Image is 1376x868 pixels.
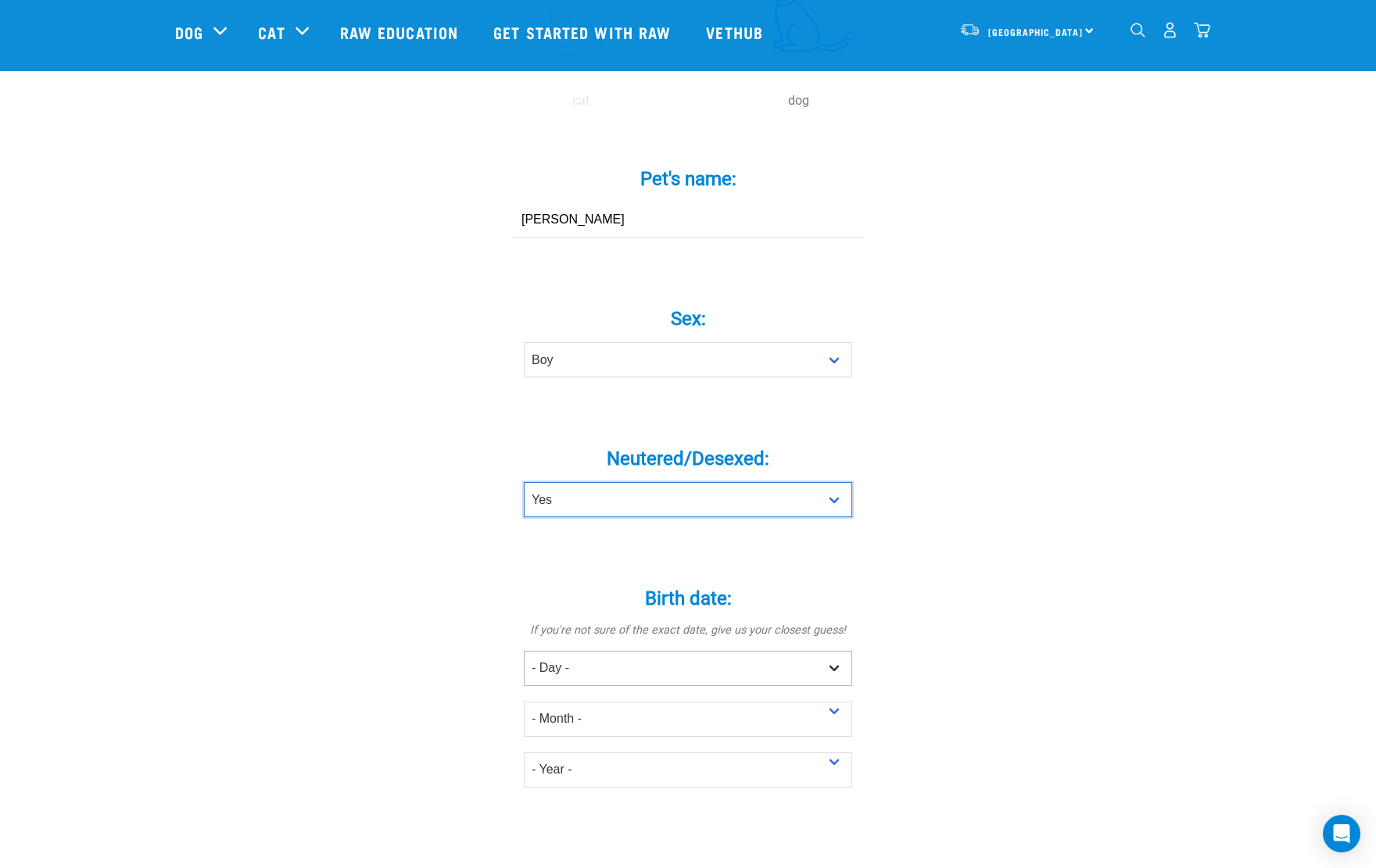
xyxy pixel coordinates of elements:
a: Dog [175,20,203,44]
label: Birth date: [453,584,923,613]
p: cat [475,91,686,110]
a: Get started with Raw [478,1,690,63]
p: dog [693,91,904,110]
div: Open Intercom Messenger [1323,815,1360,852]
img: home-icon@2x.png [1194,22,1210,38]
label: Pet's name: [453,165,923,193]
img: home-icon-1@2x.png [1131,23,1145,38]
p: If you're not sure of the exact date, give us your closest guess! [453,622,923,639]
img: user.png [1162,22,1178,38]
img: van-moving.png [959,23,980,37]
a: Raw Education [324,1,478,63]
label: Neutered/Desexed: [453,445,923,473]
a: Vethub [690,1,783,63]
span: [GEOGRAPHIC_DATA] [988,29,1083,34]
label: Sex: [453,305,923,333]
a: Cat [258,20,285,44]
